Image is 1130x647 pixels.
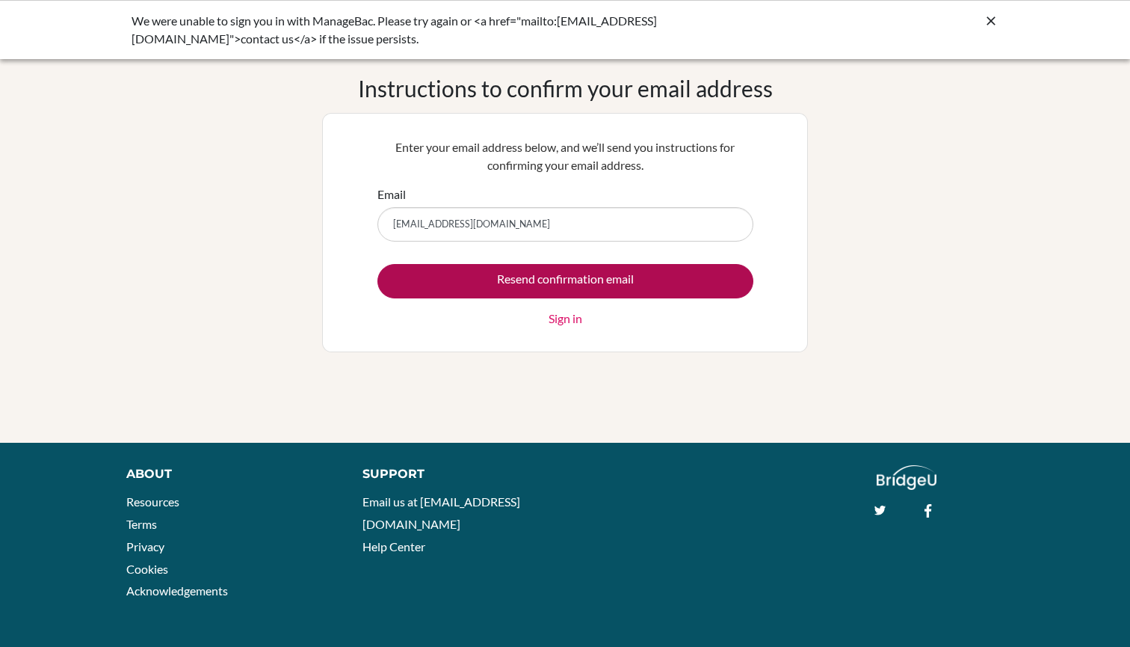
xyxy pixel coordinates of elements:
a: Cookies [126,562,168,576]
h1: Instructions to confirm your email address [358,75,773,102]
a: Privacy [126,539,164,554]
div: We were unable to sign you in with ManageBac. Please try again or <a href="mailto:[EMAIL_ADDRESS]... [132,12,774,48]
a: Sign in [549,310,582,328]
div: About [126,465,329,483]
label: Email [377,185,406,203]
p: Enter your email address below, and we’ll send you instructions for confirming your email address. [377,138,753,174]
a: Email us at [EMAIL_ADDRESS][DOMAIN_NAME] [362,494,520,531]
input: Resend confirmation email [377,264,753,298]
a: Acknowledgements [126,583,228,598]
a: Terms [126,517,157,531]
div: Support [362,465,549,483]
a: Resources [126,494,179,509]
img: logo_white@2x-f4f0deed5e89b7ecb1c2cc34c3e3d731f90f0f143d5ea2071677605dd97b5244.png [877,465,937,490]
a: Help Center [362,539,425,554]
